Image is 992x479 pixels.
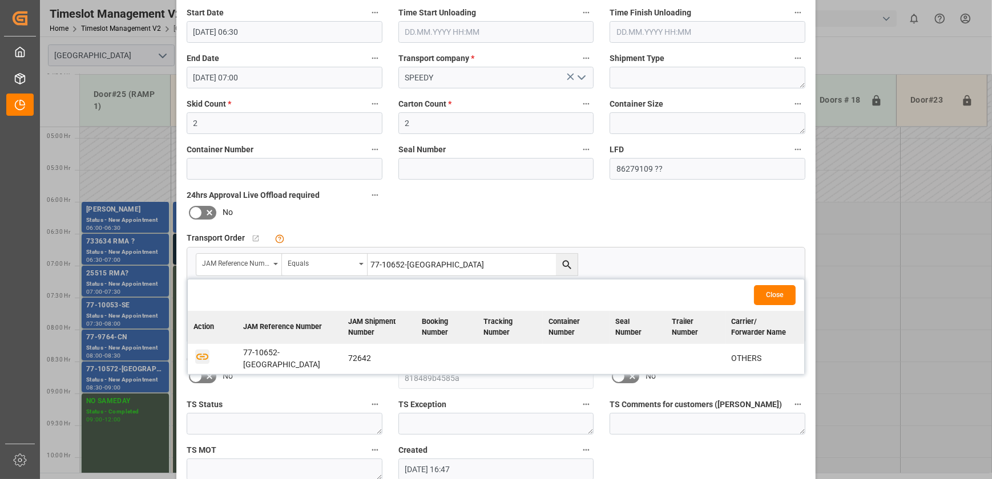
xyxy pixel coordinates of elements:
input: DD.MM.YYYY HH:MM [187,21,382,43]
button: Carton Count * [579,96,594,111]
button: TS Comments for customers ([PERSON_NAME]) [791,397,805,412]
span: Time Start Unloading [398,7,476,19]
span: LFD [610,144,624,156]
th: Tracking Number [478,311,543,344]
button: open menu [572,69,590,87]
button: Close [754,285,796,305]
th: Trailer Number [666,311,726,344]
span: Carton Count [398,98,451,110]
span: TS Status [187,399,223,411]
td: 72642 [342,344,416,374]
span: No [223,370,233,382]
span: 24hrs Approval Live Offload required [187,189,320,201]
button: Time Finish Unloading [791,5,805,20]
th: Action [188,311,237,344]
button: LFD [791,142,805,157]
button: open menu [282,254,368,275]
button: Skid Count * [368,96,382,111]
button: search button [556,254,578,275]
button: Created [579,443,594,457]
span: Container Number [187,144,253,156]
span: TS MOT [187,444,216,456]
span: No [646,370,656,382]
td: OTHERS [725,344,804,374]
button: TS MOT [368,443,382,457]
input: Type to search [368,254,578,275]
span: email notification [187,353,251,365]
button: TS Status [368,397,382,412]
th: JAM Shipment Number [342,311,416,344]
span: Transport Order [187,232,245,244]
span: Seal Number [398,144,446,156]
button: Container Size [791,96,805,111]
button: open menu [196,254,282,275]
th: Carrier/ Forwarder Name [725,311,804,344]
th: Seal Number [610,311,666,344]
button: End Date [368,51,382,66]
th: JAM Reference Number [237,311,342,344]
button: 24hrs Approval Live Offload required [368,188,382,202]
span: Start Date [187,7,224,19]
span: Shipment Type [610,52,664,64]
button: Transport company * [579,51,594,66]
span: Skid Count [187,98,231,110]
span: End Date [187,52,219,64]
input: DD.MM.YYYY HH:MM [398,21,594,43]
span: TS Exception [398,399,446,411]
button: Seal Number [579,142,594,157]
td: 77-10652-[GEOGRAPHIC_DATA] [237,344,342,374]
th: Booking Number [416,311,478,344]
span: Transport company [398,52,474,64]
button: Start Date [368,5,382,20]
button: Shipment Type [791,51,805,66]
input: DD.MM.YYYY HH:MM [610,21,805,43]
span: Created [398,444,428,456]
input: DD.MM.YYYY HH:MM [187,67,382,88]
span: No [223,206,233,218]
button: TS Exception [579,397,594,412]
div: Equals [288,255,355,269]
div: JAM Reference Number [202,255,269,269]
span: Container Size [610,98,663,110]
button: Time Start Unloading [579,5,594,20]
span: Time Finish Unloading [610,7,691,19]
button: Container Number [368,142,382,157]
th: Container Number [543,311,610,344]
span: TS Comments for customers ([PERSON_NAME]) [610,399,782,411]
